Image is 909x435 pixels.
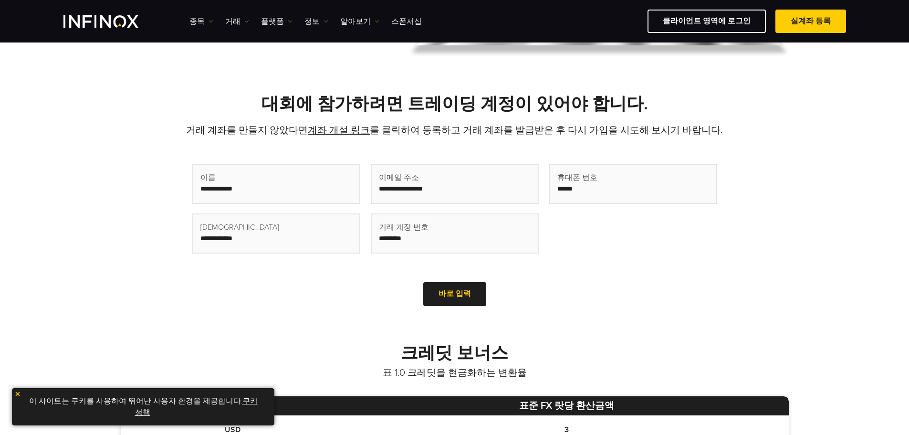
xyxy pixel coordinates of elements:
strong: 크레딧 보너스 [401,343,508,363]
a: 정보 [304,16,328,27]
span: 휴대폰 번호 [557,172,597,183]
strong: 대회에 참가하려면 트레이딩 계정이 있어야 합니다. [261,94,648,114]
a: 클라이언트 영역에 로그인 [648,10,766,33]
a: 바로 입력 [423,282,486,306]
a: 알아보기 [340,16,379,27]
a: INFINOX Logo [63,15,161,28]
a: 거래 [225,16,249,27]
a: 종목 [189,16,213,27]
p: 표 1.0 크레딧을 현금화하는 변환율 [121,366,789,380]
span: 이름 [200,172,216,183]
span: 이메일 주소 [379,172,419,183]
a: 실계좌 등록 [775,10,846,33]
th: 표준 FX 랏당 환산금액 [345,396,788,415]
span: [DEMOGRAPHIC_DATA] [200,222,279,233]
a: 스폰서십 [391,16,422,27]
p: 이 사이트는 쿠키를 사용하여 뛰어난 사용자 환경을 제공합니다. . [17,393,270,421]
p: 거래 계좌를 만들지 않았다면 를 클릭하여 등록하고 거래 계좌를 발급받은 후 다시 가입을 시도해 보시기 바랍니다. [121,124,789,137]
a: 계좌 개설 링크 [308,125,370,136]
span: 거래 계정 번호 [379,222,428,233]
a: 플랫폼 [261,16,293,27]
img: yellow close icon [14,391,21,397]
